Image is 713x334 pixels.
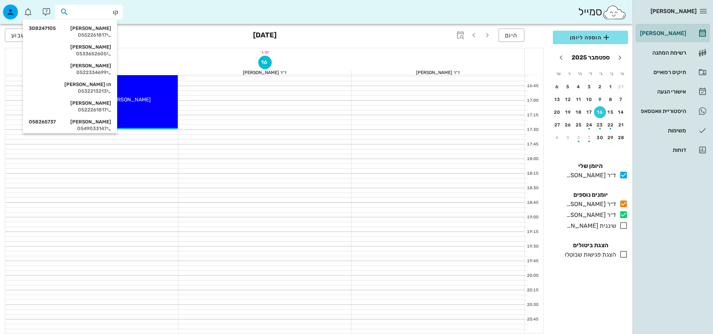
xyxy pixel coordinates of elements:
[605,119,617,131] button: 22
[562,250,616,259] div: הצגת פגישות שבוטלו
[615,97,627,102] div: 7
[562,94,574,105] button: 12
[583,122,595,128] div: 24
[563,200,616,209] div: ד״ר [PERSON_NAME]
[613,51,627,64] button: חודש שעבר
[605,94,617,105] button: 8
[563,171,616,180] div: ד״ר [PERSON_NAME]
[29,82,111,88] div: תו [PERSON_NAME]
[29,32,111,38] div: 0552261817
[525,141,540,148] div: 17:45
[636,83,710,101] a: אישורי הגעה
[29,70,111,76] div: 0522334699
[594,122,606,128] div: 23
[583,94,595,105] button: 10
[573,122,585,128] div: 25
[525,316,540,323] div: 20:45
[594,106,606,118] button: 16
[562,122,574,128] div: 26
[639,69,686,75] div: תיקים רפואיים
[551,135,563,140] div: 4
[605,135,617,140] div: 29
[551,132,563,144] button: 4
[553,241,628,250] h4: הצגת ביטולים
[5,70,178,75] div: ד״ר [PERSON_NAME]
[563,211,616,220] div: ד״ר [PERSON_NAME]
[596,67,606,80] th: ג׳
[259,59,271,65] span: 16
[583,97,595,102] div: 10
[551,119,563,131] button: 27
[605,106,617,118] button: 15
[639,108,686,114] div: היסטוריית וואטסאפ
[615,84,627,89] div: 31
[583,81,595,93] button: 3
[562,132,574,144] button: 3
[639,50,686,56] div: רשימת המתנה
[525,112,540,119] div: 17:15
[636,122,710,140] a: משימות
[636,63,710,81] a: תיקים רפואיים
[569,50,613,65] button: ספטמבר 2025
[605,132,617,144] button: 29
[564,67,574,80] th: ו׳
[602,5,627,20] img: SmileCloud logo
[594,97,606,102] div: 9
[605,84,617,89] div: 1
[605,122,617,128] div: 22
[615,132,627,144] button: 28
[551,110,563,115] div: 20
[573,94,585,105] button: 11
[551,106,563,118] button: 20
[29,25,56,31] span: 308247105
[525,127,540,133] div: 17:30
[553,162,628,171] h4: היומן שלי
[583,132,595,144] button: 1
[551,97,563,102] div: 13
[575,67,585,80] th: ה׳
[553,190,628,199] h4: יומנים נוספים
[525,214,540,221] div: 19:00
[615,106,627,118] button: 14
[594,119,606,131] button: 23
[525,302,540,308] div: 20:30
[594,94,606,105] button: 9
[29,44,111,50] div: [PERSON_NAME]
[499,28,524,42] button: היום
[562,119,574,131] button: 26
[559,33,622,42] span: הוספה ליומן
[29,107,111,113] div: 0522261817
[525,229,540,235] div: 19:15
[253,28,277,43] h3: [DATE]
[615,119,627,131] button: 21
[607,67,616,80] th: ב׳
[22,6,27,10] span: תג
[583,135,595,140] div: 1
[594,135,606,140] div: 30
[553,31,628,44] button: הוספה ליומן
[573,84,585,89] div: 4
[605,97,617,102] div: 8
[605,81,617,93] button: 1
[525,156,540,162] div: 18:00
[563,221,616,230] div: שיננית [PERSON_NAME]
[573,97,585,102] div: 11
[573,110,585,115] div: 18
[639,89,686,95] div: אישורי הגעה
[594,81,606,93] button: 2
[636,141,710,159] a: דוחות
[554,67,563,80] th: ש׳
[636,24,710,42] a: [PERSON_NAME]
[562,97,574,102] div: 12
[258,56,272,69] button: 16
[585,67,595,80] th: ד׳
[639,30,686,36] div: [PERSON_NAME]
[636,44,710,62] a: רשימת המתנה
[179,70,351,75] div: ד״ר [PERSON_NAME]
[573,132,585,144] button: 2
[351,70,524,75] div: ד״ר [PERSON_NAME]
[562,135,574,140] div: 3
[615,94,627,105] button: 7
[562,106,574,118] button: 19
[583,106,595,118] button: 17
